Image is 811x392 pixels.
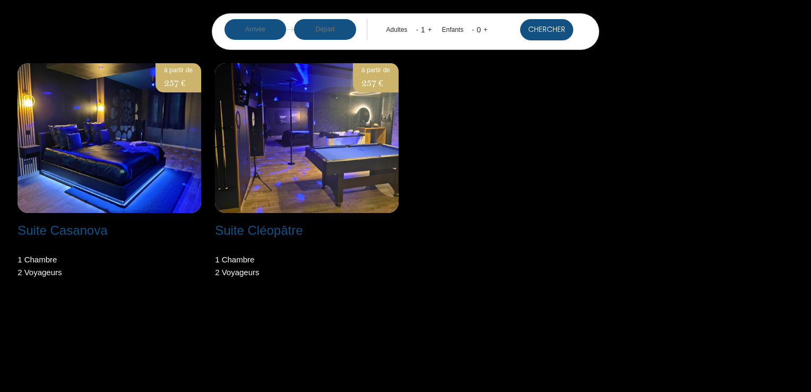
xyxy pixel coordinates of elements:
p: 2 Voyageur [18,266,62,279]
div: Enfants [442,25,467,35]
a: - [416,25,418,33]
p: 1 Chambre [18,253,62,266]
span: s [58,268,62,277]
a: + [428,25,432,33]
h2: Suite Cléopâtre [215,224,303,237]
input: Arrivée [225,19,287,40]
img: rental-image [18,63,201,213]
a: - [472,25,474,33]
img: rental-image [215,63,399,213]
p: 1 Chambre [215,253,259,266]
p: 257 € [164,75,193,90]
p: à partir de [361,65,390,75]
p: 257 € [361,75,390,90]
div: 1 [418,21,428,38]
button: Chercher [520,19,573,40]
a: + [484,25,488,33]
input: Départ [294,19,356,40]
div: Adultes [386,25,411,35]
img: guests [286,25,294,33]
h2: Suite Casanova [18,224,107,237]
span: s [255,268,260,277]
p: à partir de [164,65,193,75]
div: 0 [474,21,484,38]
p: 2 Voyageur [215,266,259,279]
